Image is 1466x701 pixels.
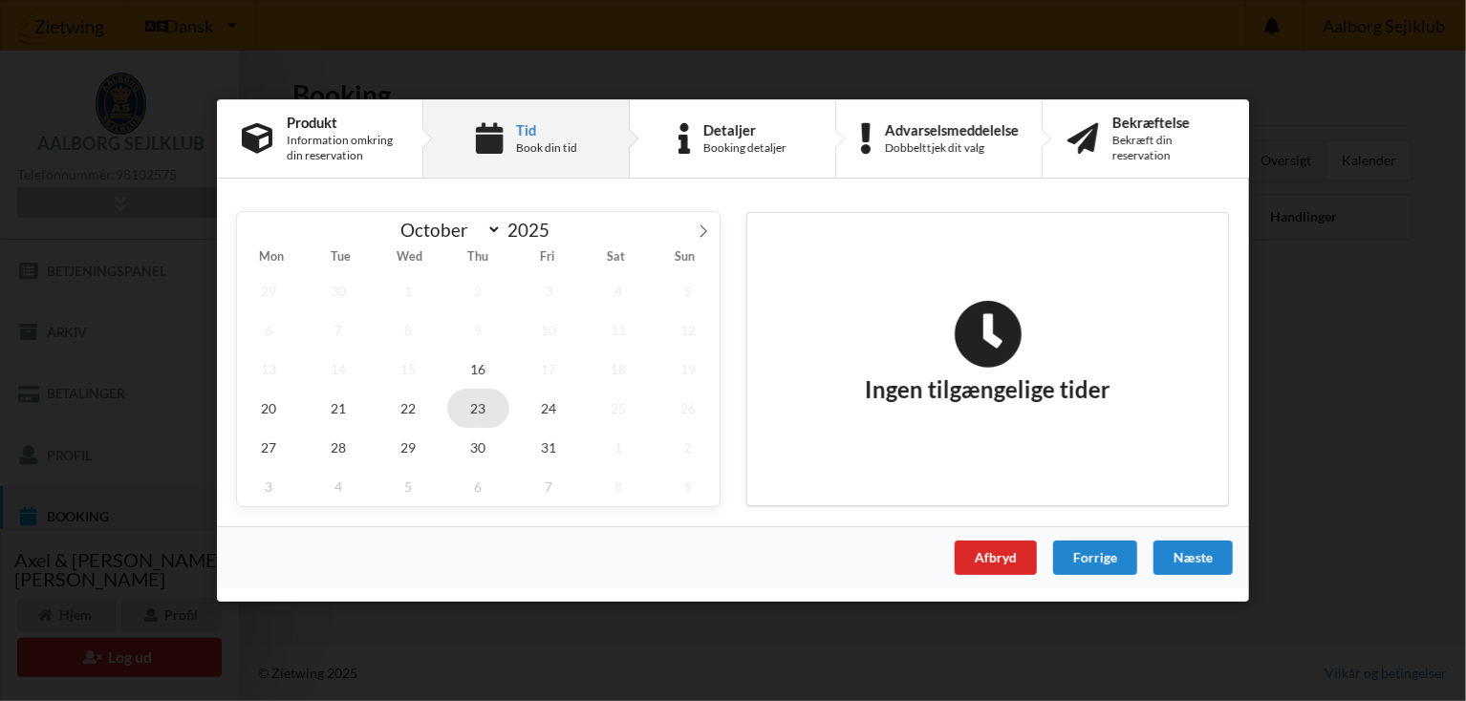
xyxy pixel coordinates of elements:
[885,122,1019,138] div: Advarselsmeddelelse
[657,428,720,467] span: November 2, 2025
[517,467,580,506] span: November 7, 2025
[237,467,300,506] span: November 3, 2025
[1053,541,1137,575] div: Forrige
[1112,133,1224,163] div: Bekræft din reservation
[865,300,1110,405] h2: Ingen tilgængelige tider
[307,350,370,389] span: October 14, 2025
[287,115,398,130] div: Produkt
[237,389,300,428] span: October 20, 2025
[517,271,580,310] span: October 3, 2025
[237,350,300,389] span: October 13, 2025
[587,271,650,310] span: October 4, 2025
[237,310,300,350] span: October 6, 2025
[955,541,1037,575] div: Afbryd
[587,310,650,350] span: October 11, 2025
[1153,541,1233,575] div: Næste
[377,428,440,467] span: October 29, 2025
[447,467,510,506] span: November 6, 2025
[443,252,512,265] span: Thu
[447,350,510,389] span: October 16, 2025
[657,310,720,350] span: October 12, 2025
[307,271,370,310] span: September 30, 2025
[885,140,1019,156] div: Dobbelttjek dit valg
[517,428,580,467] span: October 31, 2025
[377,467,440,506] span: November 5, 2025
[377,271,440,310] span: October 1, 2025
[447,271,510,310] span: October 2, 2025
[375,252,443,265] span: Wed
[703,140,787,156] div: Booking detaljer
[516,122,577,138] div: Tid
[307,428,370,467] span: October 28, 2025
[237,271,300,310] span: September 29, 2025
[377,350,440,389] span: October 15, 2025
[447,428,510,467] span: October 30, 2025
[306,252,375,265] span: Tue
[517,389,580,428] span: October 24, 2025
[287,133,398,163] div: Information omkring din reservation
[447,389,510,428] span: October 23, 2025
[307,389,370,428] span: October 21, 2025
[651,252,720,265] span: Sun
[587,350,650,389] span: October 18, 2025
[587,467,650,506] span: November 8, 2025
[657,350,720,389] span: October 19, 2025
[516,140,577,156] div: Book din tid
[307,467,370,506] span: November 4, 2025
[392,218,503,242] select: Month
[447,310,510,350] span: October 9, 2025
[517,350,580,389] span: October 17, 2025
[657,271,720,310] span: October 5, 2025
[1112,115,1224,130] div: Bekræftelse
[377,310,440,350] span: October 8, 2025
[237,252,306,265] span: Mon
[582,252,651,265] span: Sat
[502,219,565,241] input: Year
[657,389,720,428] span: October 26, 2025
[307,310,370,350] span: October 7, 2025
[657,467,720,506] span: November 9, 2025
[517,310,580,350] span: October 10, 2025
[703,122,787,138] div: Detaljer
[587,428,650,467] span: November 1, 2025
[377,389,440,428] span: October 22, 2025
[587,389,650,428] span: October 25, 2025
[513,252,582,265] span: Fri
[237,428,300,467] span: October 27, 2025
